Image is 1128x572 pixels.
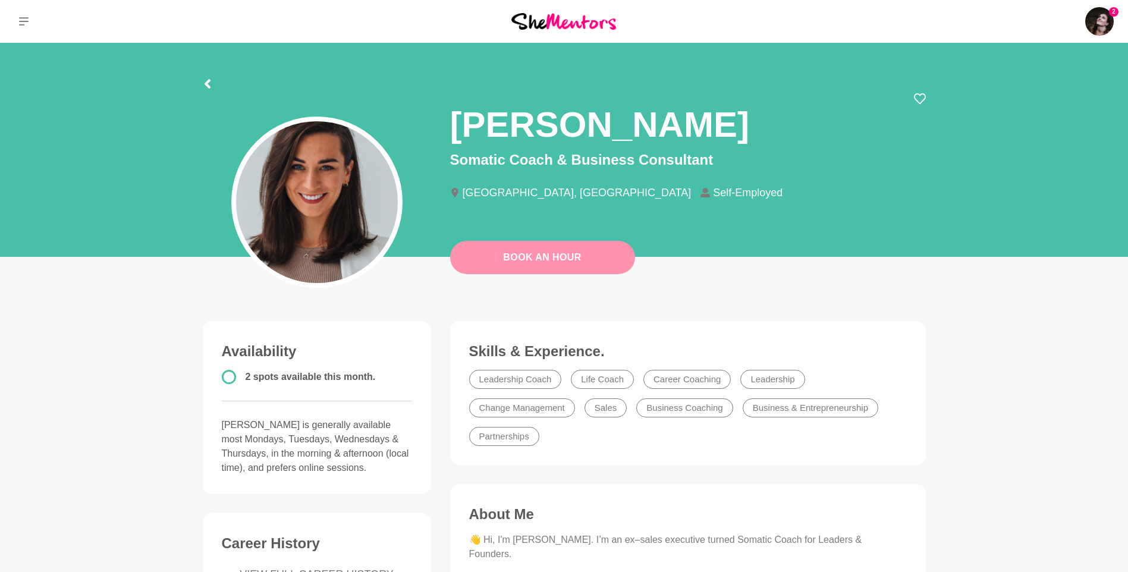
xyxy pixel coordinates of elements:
[469,342,907,360] h3: Skills & Experience.
[469,505,907,523] h3: About Me
[700,187,792,198] li: Self-Employed
[246,372,376,382] span: 2 spots available this month.
[1109,7,1118,17] span: 2
[450,187,701,198] li: [GEOGRAPHIC_DATA], [GEOGRAPHIC_DATA]
[511,13,616,29] img: She Mentors Logo
[450,102,749,147] h1: [PERSON_NAME]
[222,535,412,552] h3: Career History
[1085,7,1114,36] a: Casey Aubin2
[222,418,412,475] p: [PERSON_NAME] is generally available most Mondays, Tuesdays, Wednesdays & Thursdays, in the morni...
[1085,7,1114,36] img: Casey Aubin
[450,149,926,171] p: Somatic Coach & Business Consultant
[222,342,412,360] h3: Availability
[450,241,635,274] a: Book An Hour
